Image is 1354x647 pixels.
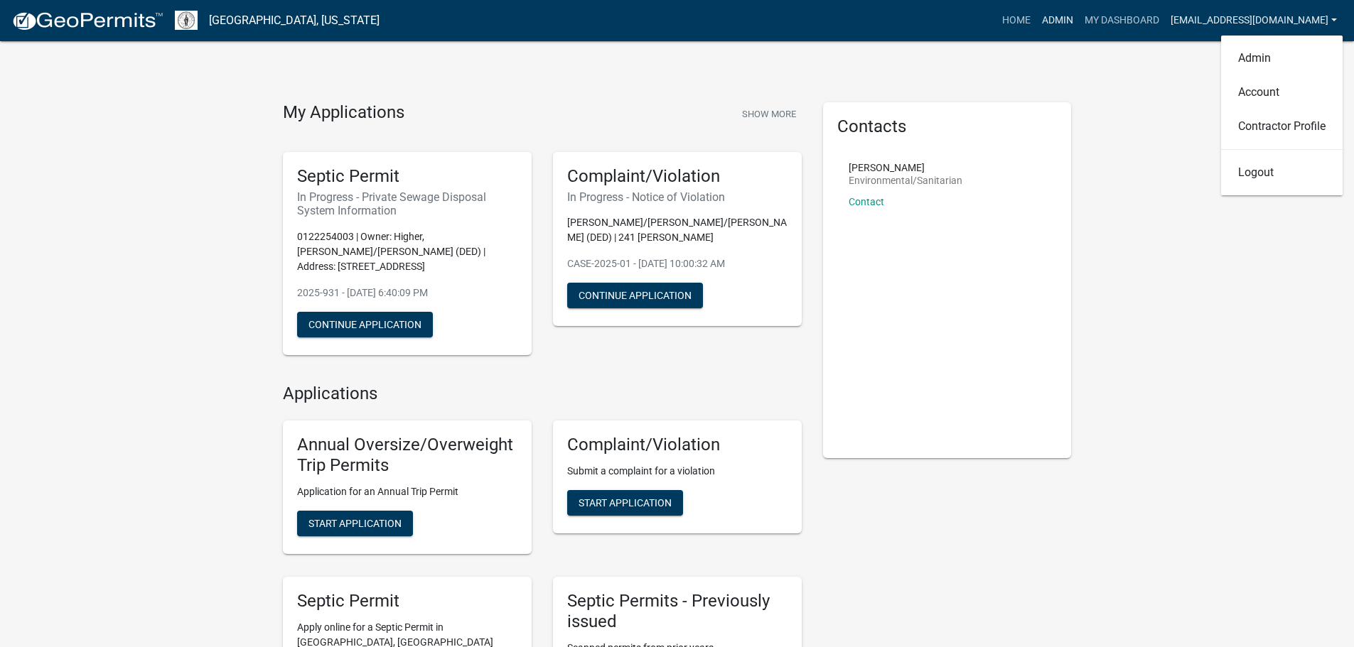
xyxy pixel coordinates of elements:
h4: My Applications [283,102,404,124]
button: Continue Application [297,312,433,337]
button: Start Application [567,490,683,516]
a: Admin [1036,7,1079,34]
button: Start Application [297,511,413,536]
span: Start Application [579,497,672,509]
h5: Contacts [837,116,1058,137]
a: Contractor Profile [1221,109,1343,143]
img: Mahaska County, Iowa [175,11,198,30]
p: CASE-2025-01 - [DATE] 10:00:32 AM [567,256,788,271]
h5: Annual Oversize/Overweight Trip Permits [297,435,517,476]
p: Environmental/Sanitarian [849,175,962,185]
h6: In Progress - Notice of Violation [567,190,788,204]
p: 2025-931 - [DATE] 6:40:09 PM [297,286,517,300]
a: Home [996,7,1036,34]
a: Account [1221,75,1343,109]
h6: In Progress - Private Sewage Disposal System Information [297,190,517,217]
h5: Septic Permits - Previously issued [567,591,788,632]
h4: Applications [283,384,802,404]
a: [GEOGRAPHIC_DATA], [US_STATE] [209,9,380,33]
p: Application for an Annual Trip Permit [297,484,517,499]
h5: Complaint/Violation [567,435,788,455]
button: Show More [736,102,802,126]
a: [EMAIL_ADDRESS][DOMAIN_NAME] [1165,7,1343,34]
h5: Septic Permit [297,166,517,187]
h5: Septic Permit [297,591,517,611]
span: Start Application [308,518,402,529]
p: 0122254003 | Owner: Higher, [PERSON_NAME]/[PERSON_NAME] (DED) | Address: [STREET_ADDRESS] [297,229,517,274]
p: [PERSON_NAME] [849,163,962,173]
a: Admin [1221,41,1343,75]
p: Submit a complaint for a violation [567,464,788,479]
a: My Dashboard [1079,7,1165,34]
h5: Complaint/Violation [567,166,788,187]
p: [PERSON_NAME]/[PERSON_NAME]/[PERSON_NAME] (DED) | 241 [PERSON_NAME] [567,215,788,245]
div: [EMAIL_ADDRESS][DOMAIN_NAME] [1221,36,1343,195]
a: Contact [849,196,884,207]
button: Continue Application [567,283,703,308]
a: Logout [1221,156,1343,190]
